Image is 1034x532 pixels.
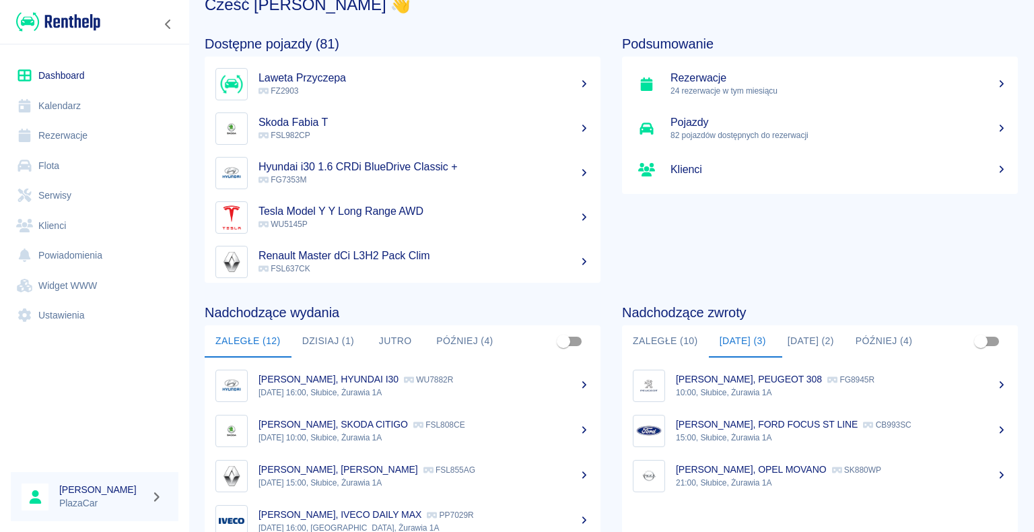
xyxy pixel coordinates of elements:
[777,325,845,358] button: [DATE] (2)
[205,62,600,106] a: ImageLaweta Przyczepa FZ2903
[205,408,600,453] a: Image[PERSON_NAME], SKODA CITIGO FSL808CE[DATE] 10:00, Słubice, Żurawia 1A
[219,116,244,141] img: Image
[258,249,590,263] h5: Renault Master dCi L3H2 Pack Clim
[11,300,178,331] a: Ustawienia
[258,175,306,185] span: FG7353M
[258,131,310,140] span: FSL982CP
[670,163,1007,176] h5: Klienci
[258,116,590,129] h5: Skoda Fabia T
[16,11,100,33] img: Renthelp logo
[670,71,1007,85] h5: Rezerwacje
[676,374,822,385] p: [PERSON_NAME], PEUGEOT 308
[676,464,827,475] p: [PERSON_NAME], OPEL MOVANO
[11,151,178,181] a: Flota
[670,129,1007,141] p: 82 pojazdów dostępnych do rezerwacji
[11,240,178,271] a: Powiadomienia
[827,375,874,385] p: FG8945R
[413,420,465,430] p: FSL808CE
[11,91,178,121] a: Kalendarz
[622,325,709,358] button: Zaległe (10)
[404,375,453,385] p: WU7882R
[670,116,1007,129] h5: Pojazdy
[219,71,244,97] img: Image
[425,325,504,358] button: Później (4)
[258,464,418,475] p: [PERSON_NAME], [PERSON_NAME]
[622,106,1018,151] a: Pojazdy82 pojazdów dostępnych do rezerwacji
[676,477,1007,489] p: 21:00, Słubice, Żurawia 1A
[622,304,1018,321] h4: Nadchodzące zwroty
[258,477,590,489] p: [DATE] 15:00, Słubice, Żurawia 1A
[11,11,100,33] a: Renthelp logo
[622,36,1018,52] h4: Podsumowanie
[258,71,590,85] h5: Laweta Przyczepa
[845,325,924,358] button: Później (4)
[258,374,399,385] p: [PERSON_NAME], HYUNDAI I30
[968,329,994,354] span: Pokaż przypisane tylko do mnie
[676,432,1007,444] p: 15:00, Słubice, Żurawia 1A
[11,271,178,301] a: Widget WWW
[258,264,310,273] span: FSL637CK
[205,36,600,52] h4: Dostępne pojazdy (81)
[832,465,881,475] p: SK880WP
[59,496,145,510] p: PlazaCar
[636,418,662,444] img: Image
[676,387,1007,399] p: 10:00, Słubice, Żurawia 1A
[291,325,366,358] button: Dzisiaj (1)
[551,329,576,354] span: Pokaż przypisane tylko do mnie
[205,363,600,408] a: Image[PERSON_NAME], HYUNDAI I30 WU7882R[DATE] 16:00, Słubice, Żurawia 1A
[258,160,590,174] h5: Hyundai i30 1.6 CRDi BlueDrive Classic +
[709,325,777,358] button: [DATE] (3)
[219,373,244,399] img: Image
[622,62,1018,106] a: Rezerwacje24 rezerwacje w tym miesiącu
[205,240,600,284] a: ImageRenault Master dCi L3H2 Pack Clim FSL637CK
[258,419,408,430] p: [PERSON_NAME], SKODA CITIGO
[676,419,858,430] p: [PERSON_NAME], FORD FOCUS ST LINE
[219,463,244,489] img: Image
[11,211,178,241] a: Klienci
[427,510,473,520] p: PP7029R
[11,180,178,211] a: Serwisy
[622,408,1018,453] a: Image[PERSON_NAME], FORD FOCUS ST LINE CB993SC15:00, Słubice, Żurawia 1A
[219,249,244,275] img: Image
[258,220,308,229] span: WU5145P
[636,463,662,489] img: Image
[11,121,178,151] a: Rezerwacje
[258,387,590,399] p: [DATE] 16:00, Słubice, Żurawia 1A
[258,205,590,218] h5: Tesla Model Y Y Long Range AWD
[219,160,244,186] img: Image
[205,151,600,195] a: ImageHyundai i30 1.6 CRDi BlueDrive Classic + FG7353M
[258,86,298,96] span: FZ2903
[205,453,600,498] a: Image[PERSON_NAME], [PERSON_NAME] FSL855AG[DATE] 15:00, Słubice, Żurawia 1A
[258,432,590,444] p: [DATE] 10:00, Słubice, Żurawia 1A
[205,325,291,358] button: Zaległe (12)
[365,325,425,358] button: Jutro
[636,373,662,399] img: Image
[205,195,600,240] a: ImageTesla Model Y Y Long Range AWD WU5145P
[219,205,244,230] img: Image
[158,15,178,33] button: Zwiń nawigację
[219,418,244,444] img: Image
[205,304,600,321] h4: Nadchodzące wydania
[258,509,421,520] p: [PERSON_NAME], IVECO DAILY MAX
[59,483,145,496] h6: [PERSON_NAME]
[622,453,1018,498] a: Image[PERSON_NAME], OPEL MOVANO SK880WP21:00, Słubice, Żurawia 1A
[11,61,178,91] a: Dashboard
[670,85,1007,97] p: 24 rezerwacje w tym miesiącu
[622,151,1018,189] a: Klienci
[423,465,475,475] p: FSL855AG
[863,420,911,430] p: CB993SC
[205,106,600,151] a: ImageSkoda Fabia T FSL982CP
[622,363,1018,408] a: Image[PERSON_NAME], PEUGEOT 308 FG8945R10:00, Słubice, Żurawia 1A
